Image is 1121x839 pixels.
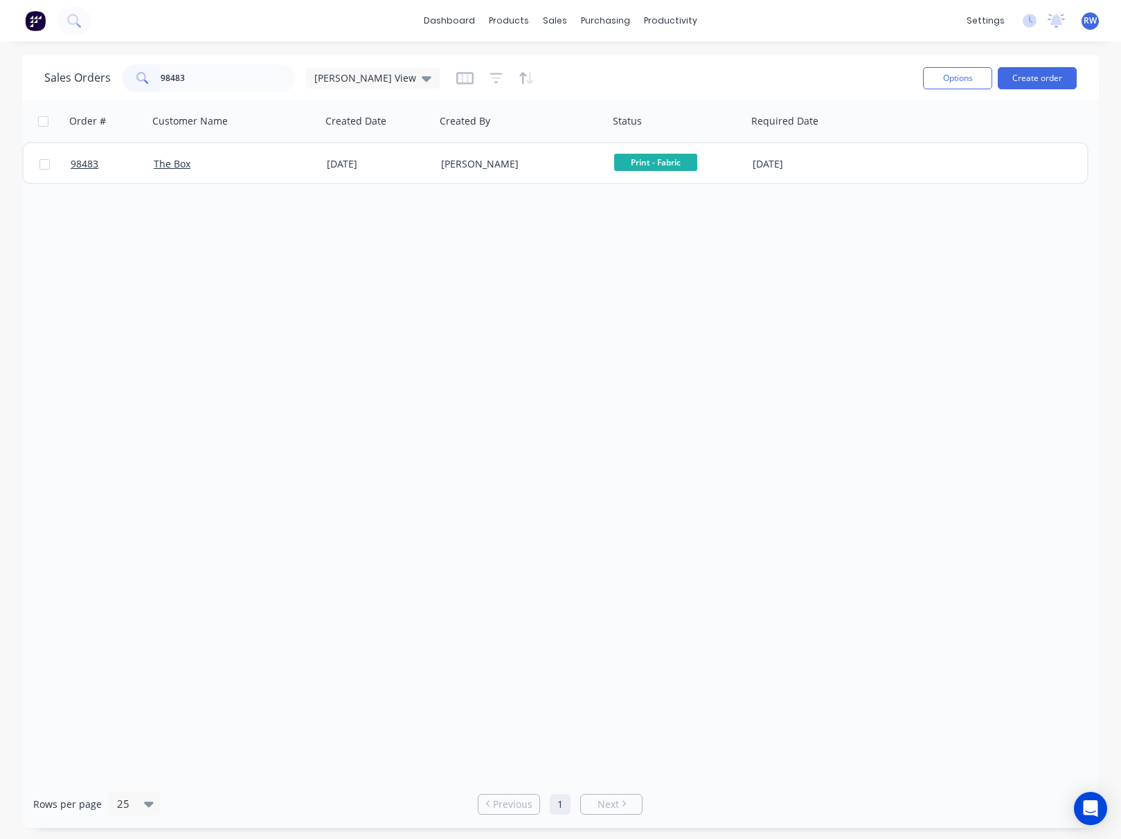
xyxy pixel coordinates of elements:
[493,797,532,811] span: Previous
[441,157,595,171] div: [PERSON_NAME]
[44,71,111,84] h1: Sales Orders
[751,114,818,128] div: Required Date
[960,10,1012,31] div: settings
[71,157,98,171] span: 98483
[417,10,482,31] a: dashboard
[923,67,992,89] button: Options
[1084,15,1097,27] span: RW
[71,143,154,185] a: 98483
[472,794,648,815] ul: Pagination
[598,797,619,811] span: Next
[1074,792,1107,825] div: Open Intercom Messenger
[550,794,571,815] a: Page 1 is your current page
[998,67,1077,89] button: Create order
[753,157,863,171] div: [DATE]
[327,157,430,171] div: [DATE]
[581,797,642,811] a: Next page
[614,154,697,171] span: Print - Fabric
[314,71,416,85] span: [PERSON_NAME] View
[613,114,642,128] div: Status
[33,797,102,811] span: Rows per page
[325,114,386,128] div: Created Date
[161,64,296,92] input: Search...
[152,114,228,128] div: Customer Name
[440,114,490,128] div: Created By
[25,10,46,31] img: Factory
[637,10,704,31] div: productivity
[478,797,539,811] a: Previous page
[482,10,536,31] div: products
[69,114,106,128] div: Order #
[536,10,574,31] div: sales
[574,10,637,31] div: purchasing
[154,157,190,170] a: The Box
